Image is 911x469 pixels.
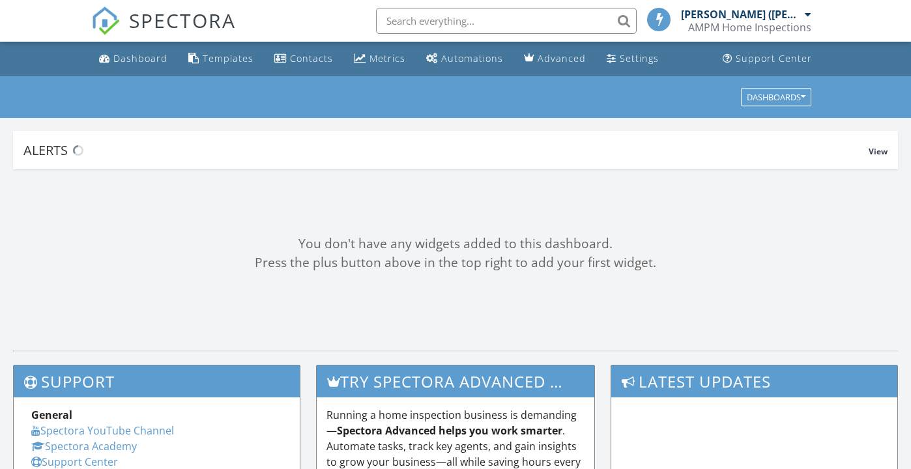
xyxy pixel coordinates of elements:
div: Advanced [538,52,586,64]
span: SPECTORA [129,7,236,34]
a: Automations (Basic) [421,47,508,71]
div: Metrics [369,52,405,64]
div: Contacts [290,52,333,64]
h3: Support [14,365,300,397]
a: Dashboard [94,47,173,71]
div: Templates [203,52,253,64]
a: Spectora YouTube Channel [31,423,174,438]
a: Spectora Academy [31,439,137,453]
div: Support Center [736,52,812,64]
div: Dashboards [747,92,805,102]
h3: Try spectora advanced [DATE] [317,365,595,397]
div: Alerts [23,141,869,159]
a: Advanced [519,47,591,71]
a: Templates [183,47,259,71]
h3: Latest Updates [611,365,897,397]
span: View [869,146,888,157]
div: Press the plus button above in the top right to add your first widget. [13,253,898,272]
a: Metrics [349,47,411,71]
button: Dashboards [741,88,811,106]
input: Search everything... [376,8,637,34]
a: Support Center [717,47,817,71]
a: SPECTORA [91,18,236,45]
div: You don't have any widgets added to this dashboard. [13,234,898,253]
strong: Spectora Advanced helps you work smarter [337,423,562,438]
a: Support Center [31,455,118,469]
a: Settings [601,47,664,71]
div: AMPM Home Inspections [688,21,811,34]
div: Settings [620,52,659,64]
img: The Best Home Inspection Software - Spectora [91,7,120,35]
div: Automations [441,52,503,64]
div: Dashboard [113,52,167,64]
a: Contacts [269,47,338,71]
div: [PERSON_NAME] ([PERSON_NAME] ) [PERSON_NAME] [681,8,802,21]
strong: General [31,408,72,422]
